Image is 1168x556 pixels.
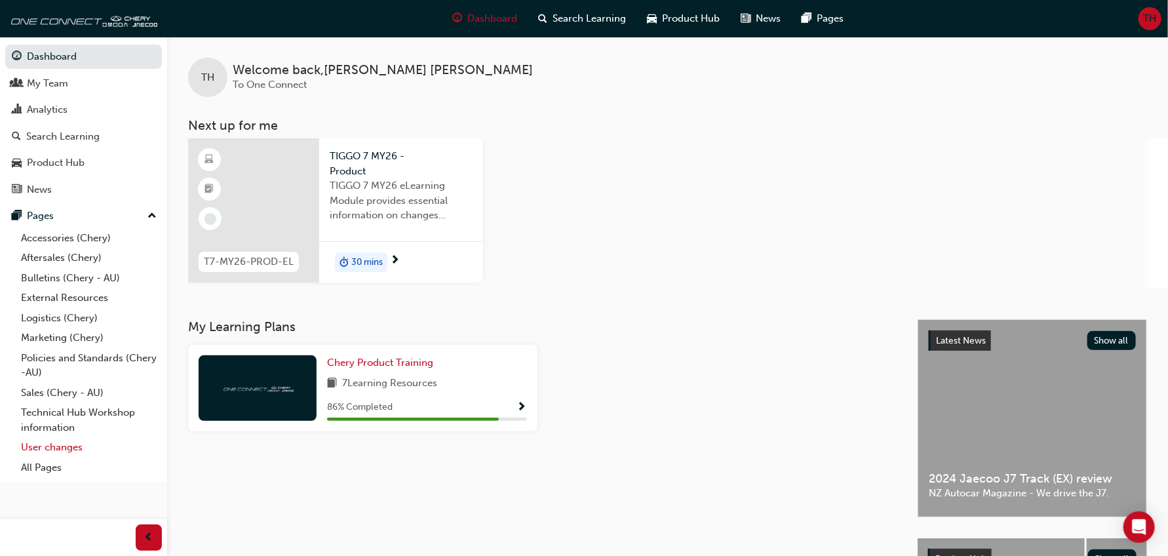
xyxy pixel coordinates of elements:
span: 86 % Completed [327,400,393,415]
span: TIGGO 7 MY26 - Product [330,149,473,178]
a: car-iconProduct Hub [636,5,730,32]
span: Pages [817,11,844,26]
span: Latest News [936,335,986,346]
span: search-icon [538,10,547,27]
span: booktick-icon [205,181,214,198]
span: guage-icon [12,51,22,63]
span: Chery Product Training [327,357,433,368]
span: duration-icon [340,254,349,271]
span: To One Connect [233,79,307,90]
button: Pages [5,204,162,228]
span: next-icon [390,255,400,267]
img: oneconnect [222,382,294,394]
a: Analytics [5,98,162,122]
a: Logistics (Chery) [16,308,162,328]
a: Latest NewsShow all [929,330,1136,351]
a: Bulletins (Chery - AU) [16,268,162,288]
span: book-icon [327,376,337,392]
a: news-iconNews [730,5,791,32]
span: car-icon [647,10,657,27]
span: TH [1144,11,1157,26]
a: User changes [16,437,162,458]
a: Sales (Chery - AU) [16,383,162,403]
span: search-icon [12,131,21,143]
h3: My Learning Plans [188,319,897,334]
a: My Team [5,71,162,96]
span: learningRecordVerb_NONE-icon [204,213,216,225]
span: NZ Autocar Magazine - We drive the J7. [929,486,1136,501]
button: Show Progress [517,399,527,416]
a: Latest NewsShow all2024 Jaecoo J7 Track (EX) reviewNZ Autocar Magazine - We drive the J7. [918,319,1147,517]
span: guage-icon [452,10,462,27]
span: Dashboard [467,11,517,26]
span: news-icon [741,10,750,27]
span: people-icon [12,78,22,90]
a: T7-MY26-PROD-ELTIGGO 7 MY26 - ProductTIGGO 7 MY26 eLearning Module provides essential information... [188,138,483,283]
span: news-icon [12,184,22,196]
h3: Next up for me [167,118,1168,133]
a: Search Learning [5,125,162,149]
div: My Team [27,76,68,91]
a: External Resources [16,288,162,308]
span: TH [201,70,214,85]
button: TH [1139,7,1161,30]
a: Marketing (Chery) [16,328,162,348]
span: T7-MY26-PROD-EL [204,254,294,269]
span: News [756,11,781,26]
span: car-icon [12,157,22,169]
span: 7 Learning Resources [342,376,437,392]
a: Accessories (Chery) [16,228,162,248]
div: News [27,182,52,197]
span: 30 mins [351,255,383,270]
span: Search Learning [553,11,626,26]
div: Analytics [27,102,68,117]
div: Search Learning [26,129,100,144]
a: Aftersales (Chery) [16,248,162,268]
span: pages-icon [12,210,22,222]
a: Technical Hub Workshop information [16,403,162,437]
a: Policies and Standards (Chery -AU) [16,348,162,383]
span: 2024 Jaecoo J7 Track (EX) review [929,471,1136,486]
a: Dashboard [5,45,162,69]
span: Product Hub [662,11,720,26]
a: pages-iconPages [791,5,854,32]
a: Chery Product Training [327,355,438,370]
div: Pages [27,208,54,224]
span: pages-icon [802,10,811,27]
span: TIGGO 7 MY26 eLearning Module provides essential information on changes introduced with the new M... [330,178,473,223]
button: Show all [1087,331,1137,350]
a: guage-iconDashboard [442,5,528,32]
a: All Pages [16,458,162,478]
a: News [5,178,162,202]
button: DashboardMy TeamAnalyticsSearch LearningProduct HubNews [5,42,162,204]
div: Product Hub [27,155,85,170]
span: Show Progress [517,402,527,414]
span: learningResourceType_ELEARNING-icon [205,151,214,169]
a: Product Hub [5,151,162,175]
span: prev-icon [144,530,154,546]
span: chart-icon [12,104,22,116]
div: Open Intercom Messenger [1123,511,1155,543]
span: Welcome back , [PERSON_NAME] [PERSON_NAME] [233,63,533,78]
img: oneconnect [7,5,157,31]
a: search-iconSearch Learning [528,5,636,32]
span: up-icon [147,208,157,225]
